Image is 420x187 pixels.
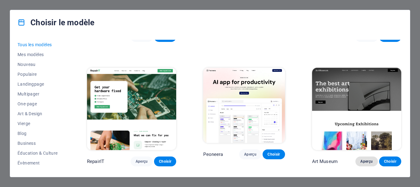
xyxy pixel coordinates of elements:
button: Mes modèles [18,50,60,59]
button: Gastronomie [18,168,60,178]
span: Aperçu [136,159,148,164]
span: Art & Design [18,111,60,116]
button: Populaire [18,69,60,79]
span: Landingpage [18,82,60,87]
button: Choisir [379,157,401,166]
img: Peoneera [203,68,285,143]
button: Choisir [154,157,176,166]
button: Nouveau [18,59,60,69]
button: Vierge [18,119,60,128]
span: One-page [18,101,60,106]
span: Aperçu [360,159,373,164]
span: Éducation & Culture [18,151,60,156]
img: Art Museum [312,68,401,150]
button: Tous les modèles [18,40,60,50]
span: Choisir [159,159,171,164]
span: Choisir [384,159,396,164]
span: Blog [18,131,60,136]
span: Évènement [18,161,60,165]
button: Business [18,138,60,148]
span: Aperçu [244,152,256,157]
button: Multipager [18,89,60,99]
button: Aperçu [355,157,378,166]
p: Peoneera [203,151,223,157]
button: Évènement [18,158,60,168]
h4: Choisir le modèle [18,18,94,27]
button: Art & Design [18,109,60,119]
p: RepairIT [87,158,104,165]
p: Art Museum [312,158,338,165]
span: Tous les modèles [18,42,60,47]
span: Choisir [267,152,280,157]
span: Populaire [18,72,60,77]
button: One-page [18,99,60,109]
button: Choisir [263,149,285,159]
span: Vierge [18,121,60,126]
span: Mes modèles [18,52,60,57]
img: RepairIT [87,68,176,150]
button: Landingpage [18,79,60,89]
button: Aperçu [239,149,261,159]
button: Aperçu [131,157,153,166]
button: Blog [18,128,60,138]
button: Éducation & Culture [18,148,60,158]
span: Multipager [18,91,60,96]
span: Business [18,141,60,146]
span: Nouveau [18,62,60,67]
